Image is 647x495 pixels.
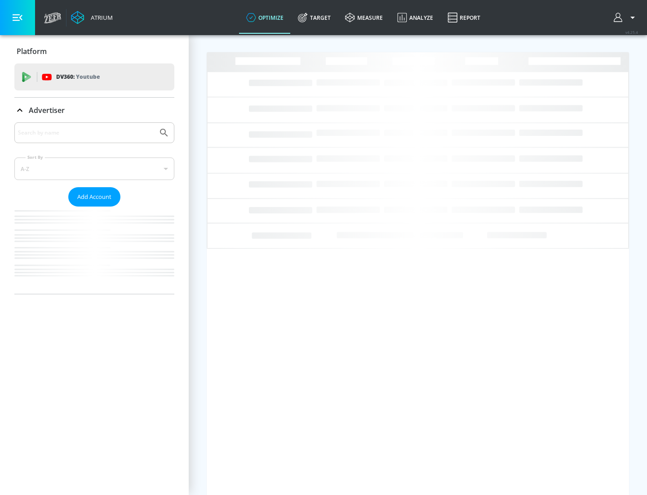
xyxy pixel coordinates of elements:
a: optimize [239,1,291,34]
button: Add Account [68,187,120,207]
a: Atrium [71,11,113,24]
p: Platform [17,46,47,56]
div: DV360: Youtube [14,63,174,90]
a: Target [291,1,338,34]
div: Advertiser [14,98,174,123]
p: DV360: [56,72,100,82]
div: Platform [14,39,174,64]
input: Search by name [18,127,154,139]
a: Report [440,1,487,34]
nav: list of Advertiser [14,207,174,294]
span: v 4.25.4 [625,30,638,35]
label: Sort By [26,154,45,160]
div: A-Z [14,157,174,180]
div: Atrium [87,13,113,22]
span: Add Account [77,192,111,202]
a: Analyze [390,1,440,34]
a: measure [338,1,390,34]
div: Advertiser [14,122,174,294]
p: Youtube [76,72,100,81]
p: Advertiser [29,105,65,115]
